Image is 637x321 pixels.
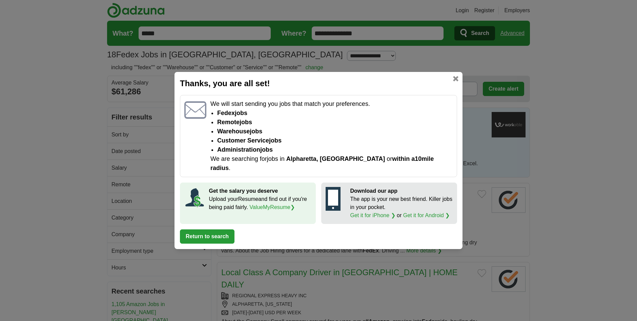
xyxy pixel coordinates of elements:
p: We will start sending you jobs that match your preferences. [210,99,453,109]
p: Upload your Resume and find out if you're being paid fairly. [209,195,312,211]
p: Get the salary you deserve [209,187,312,195]
li: fedex jobs [217,109,453,118]
p: The app is your new best friend. Killer jobs in your pocket. or [350,195,453,220]
li: Warehouse jobs [217,127,453,136]
p: Download our app [350,187,453,195]
h2: Thanks, you are all set! [180,77,457,90]
a: ValueMyResume❯ [249,204,295,210]
button: Return to search [180,229,234,244]
a: Get it for iPhone ❯ [350,212,395,218]
span: Alpharetta, [GEOGRAPHIC_DATA] [286,155,385,162]
li: Remote jobs [217,118,453,127]
li: Administration jobs [217,145,453,154]
li: Customer Service jobs [217,136,453,145]
a: Get it for Android ❯ [403,212,450,218]
p: We are searching for jobs in or . [210,154,453,173]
